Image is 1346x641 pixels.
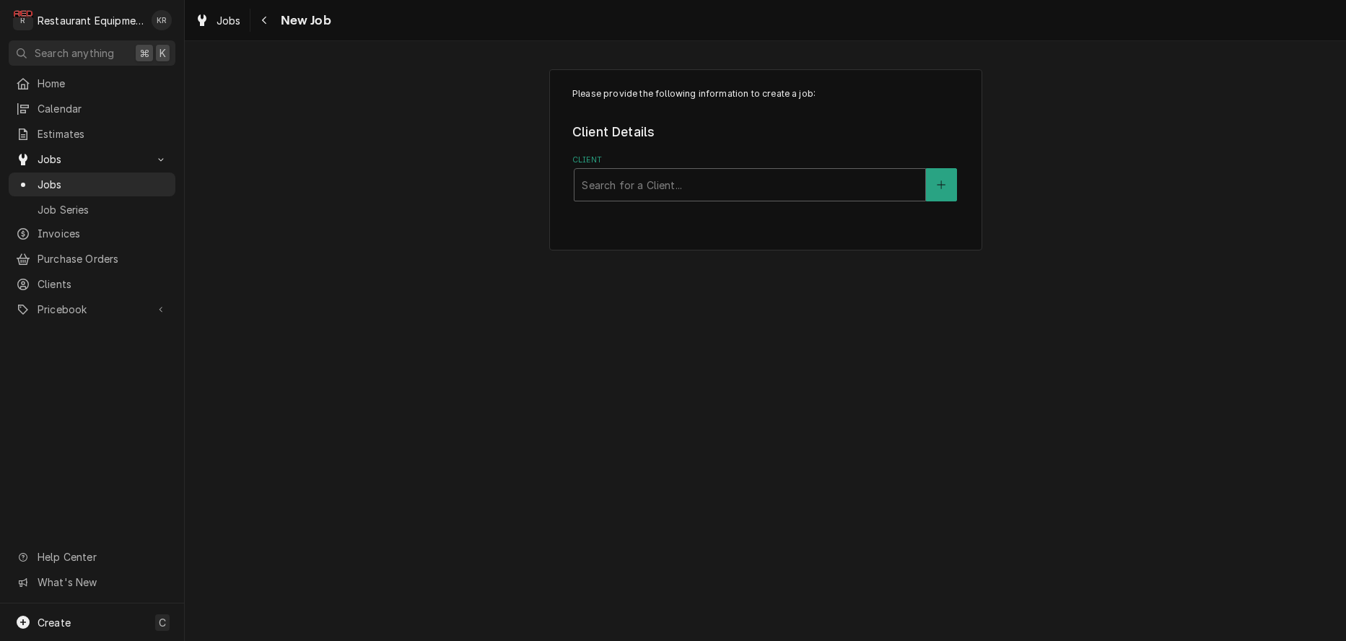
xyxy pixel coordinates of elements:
span: New Job [276,11,331,30]
a: Jobs [9,173,175,196]
a: Job Series [9,198,175,222]
p: Please provide the following information to create a job: [572,87,958,100]
span: Jobs [38,177,168,192]
div: Restaurant Equipment Diagnostics's Avatar [13,10,33,30]
legend: Client Details [572,123,958,141]
div: R [13,10,33,30]
span: Purchase Orders [38,251,168,266]
span: Estimates [38,126,168,141]
span: C [159,615,166,630]
label: Client [572,154,958,166]
span: Calendar [38,101,168,116]
span: Search anything [35,45,114,61]
span: Clients [38,276,168,292]
a: Purchase Orders [9,247,175,271]
a: Go to Pricebook [9,297,175,321]
div: Job Create/Update Form [572,87,958,201]
span: Help Center [38,549,167,564]
div: Restaurant Equipment Diagnostics [38,13,144,28]
button: Create New Client [926,168,956,201]
div: Job Create/Update [549,69,982,250]
span: Create [38,616,71,629]
span: Home [38,76,168,91]
svg: Create New Client [937,180,945,190]
button: Navigate back [253,9,276,32]
span: Jobs [38,152,147,167]
a: Go to What's New [9,570,175,594]
span: Invoices [38,226,168,241]
span: ⌘ [139,45,149,61]
div: Client [572,154,958,201]
a: Estimates [9,122,175,146]
a: Jobs [189,9,247,32]
div: Kelli Robinette's Avatar [152,10,172,30]
button: Search anything⌘K [9,40,175,66]
a: Home [9,71,175,95]
a: Clients [9,272,175,296]
span: K [159,45,166,61]
a: Go to Jobs [9,147,175,171]
span: What's New [38,575,167,590]
span: Job Series [38,202,168,217]
a: Go to Help Center [9,545,175,569]
span: Jobs [217,13,241,28]
a: Calendar [9,97,175,121]
span: Pricebook [38,302,147,317]
div: KR [152,10,172,30]
a: Invoices [9,222,175,245]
